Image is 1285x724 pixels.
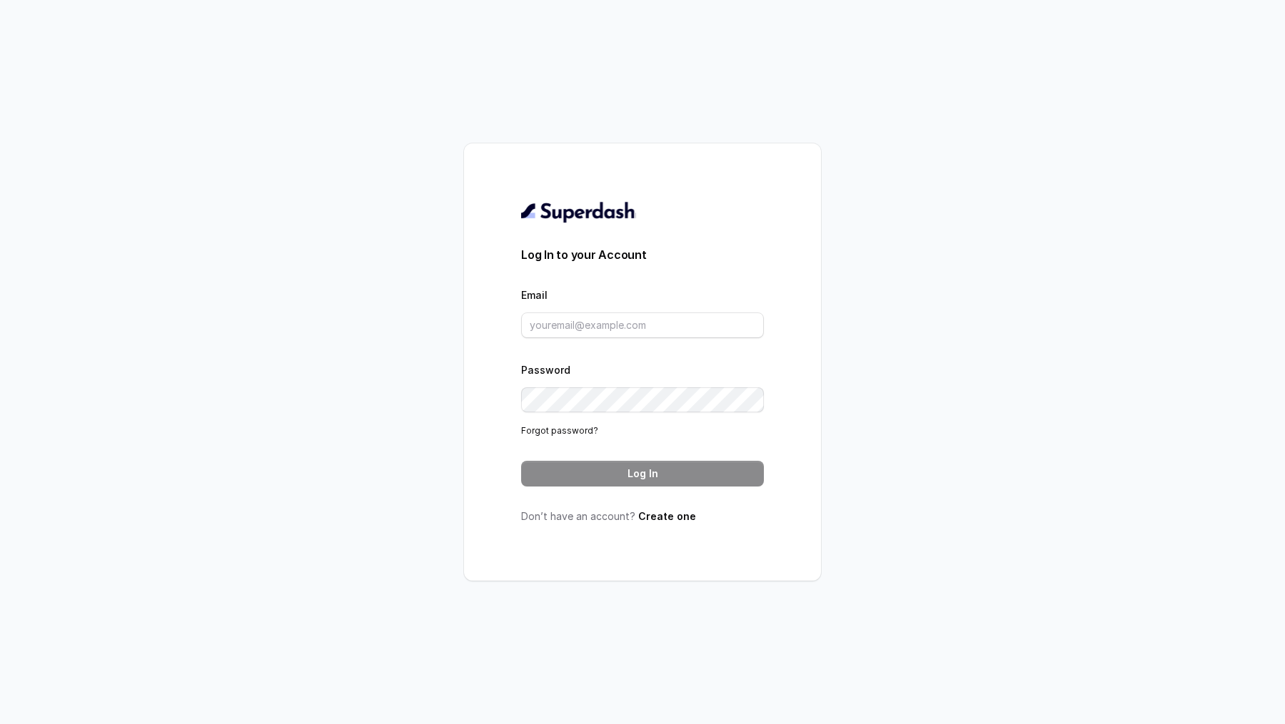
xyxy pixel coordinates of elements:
label: Email [521,289,548,301]
a: Create one [638,510,696,522]
p: Don’t have an account? [521,509,764,524]
img: light.svg [521,200,636,223]
input: youremail@example.com [521,312,764,338]
h3: Log In to your Account [521,246,764,263]
button: Log In [521,461,764,486]
label: Password [521,364,570,376]
a: Forgot password? [521,425,598,436]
